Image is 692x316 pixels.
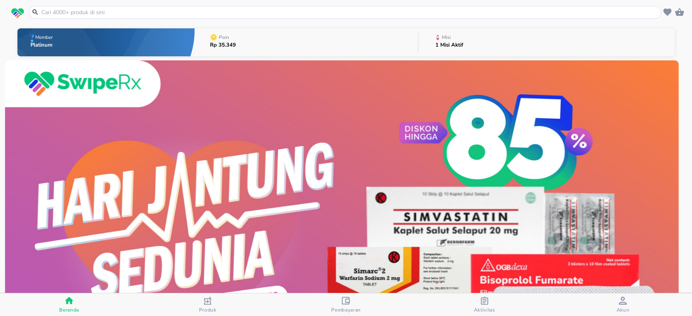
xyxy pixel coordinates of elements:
span: Akun [616,307,629,313]
span: Aktivitas [473,307,495,313]
p: Member [35,35,53,40]
button: MemberPlatinum [17,26,195,58]
button: Aktivitas [415,293,553,316]
button: Akun [554,293,692,316]
p: 1 Misi Aktif [435,43,463,48]
p: Poin [219,35,229,40]
button: Produk [138,293,276,316]
p: Rp 35.349 [210,43,236,48]
button: PoinRp 35.349 [195,26,418,58]
span: Produk [199,307,216,313]
span: Pembayaran [331,307,361,313]
button: Misi1 Misi Aktif [418,26,675,58]
p: Misi [442,35,451,40]
input: Cari 4000+ produk di sini [41,8,659,17]
img: logo_swiperx_s.bd005f3b.svg [11,8,24,19]
button: Pembayaran [277,293,415,316]
p: Platinum [30,43,54,48]
span: Beranda [59,307,79,313]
